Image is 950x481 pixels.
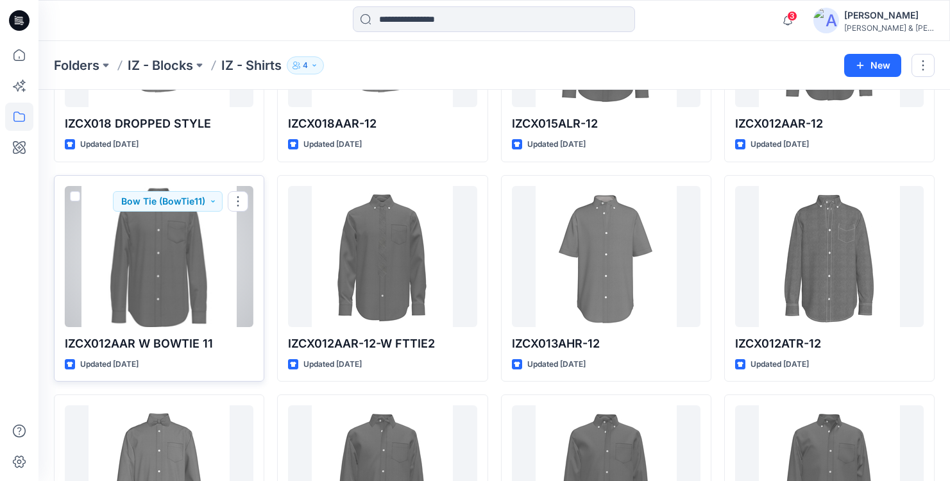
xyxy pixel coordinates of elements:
[527,358,586,371] p: Updated [DATE]
[288,335,477,353] p: IZCX012AAR-12-W FTTIE2
[288,186,477,327] a: IZCX012AAR-12-W FTTIE2
[128,56,193,74] a: IZ - Blocks
[80,138,139,151] p: Updated [DATE]
[527,138,586,151] p: Updated [DATE]
[54,56,99,74] a: Folders
[65,186,253,327] a: IZCX012AAR W BOWTIE 11
[844,54,901,77] button: New
[221,56,282,74] p: IZ - Shirts
[735,115,924,133] p: IZCX012AAR-12
[512,186,700,327] a: IZCX013AHR-12
[813,8,839,33] img: avatar
[288,115,477,133] p: IZCX018AAR-12
[303,138,362,151] p: Updated [DATE]
[65,115,253,133] p: IZCX018 DROPPED STYLE
[735,335,924,353] p: IZCX012ATR-12
[80,358,139,371] p: Updated [DATE]
[512,335,700,353] p: IZCX013AHR-12
[735,186,924,327] a: IZCX012ATR-12
[303,58,308,72] p: 4
[751,138,809,151] p: Updated [DATE]
[844,8,934,23] div: [PERSON_NAME]
[303,358,362,371] p: Updated [DATE]
[787,11,797,21] span: 3
[287,56,324,74] button: 4
[751,358,809,371] p: Updated [DATE]
[65,335,253,353] p: IZCX012AAR W BOWTIE 11
[844,23,934,33] div: [PERSON_NAME] & [PERSON_NAME]
[512,115,700,133] p: IZCX015ALR-12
